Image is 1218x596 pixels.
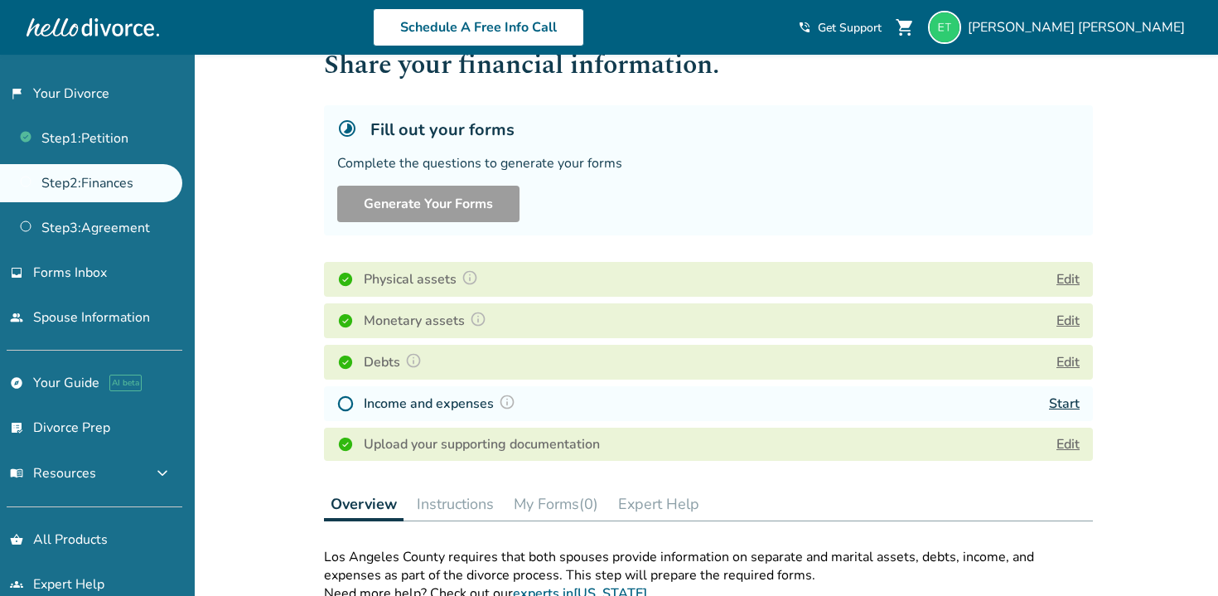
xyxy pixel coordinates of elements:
[33,264,107,282] span: Forms Inbox
[895,17,915,37] span: shopping_cart
[405,352,422,369] img: Question Mark
[1056,311,1080,331] button: Edit
[324,45,1093,85] h1: Share your financial information.
[364,269,483,290] h4: Physical assets
[109,375,142,391] span: AI beta
[410,487,500,521] button: Instructions
[10,311,23,324] span: people
[798,21,811,34] span: phone_in_talk
[1056,269,1080,289] button: Edit
[1056,352,1080,372] button: Edit
[10,87,23,100] span: flag_2
[798,20,882,36] a: phone_in_talkGet Support
[1049,395,1080,413] a: Start
[10,376,23,390] span: explore
[10,533,23,546] span: shopping_basket
[611,487,706,521] button: Expert Help
[152,463,172,483] span: expand_more
[470,311,486,327] img: Question Mark
[364,310,491,332] h4: Monetary assets
[10,467,23,480] span: menu_book
[337,186,520,222] button: Generate Your Forms
[364,434,600,454] h4: Upload your supporting documentation
[10,421,23,434] span: list_alt_check
[324,548,1093,584] p: Los Angeles County requires that both spouses provide information on separate and marital assets,...
[507,487,605,521] button: My Forms(0)
[364,393,520,414] h4: Income and expenses
[499,394,515,410] img: Question Mark
[364,351,427,373] h4: Debts
[324,487,404,521] button: Overview
[370,119,515,141] h5: Fill out your forms
[373,8,584,46] a: Schedule A Free Info Call
[10,464,96,482] span: Resources
[337,271,354,288] img: Completed
[818,20,882,36] span: Get Support
[10,578,23,591] span: groups
[968,18,1191,36] span: [PERSON_NAME] [PERSON_NAME]
[462,269,478,286] img: Question Mark
[10,266,23,279] span: inbox
[337,395,354,412] img: Not Started
[1056,435,1080,453] a: Edit
[337,313,354,329] img: Completed
[337,154,1080,172] div: Complete the questions to generate your forms
[337,354,354,371] img: Completed
[928,11,961,44] img: elizabeth.tran27@gmail.com
[337,436,354,453] img: Completed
